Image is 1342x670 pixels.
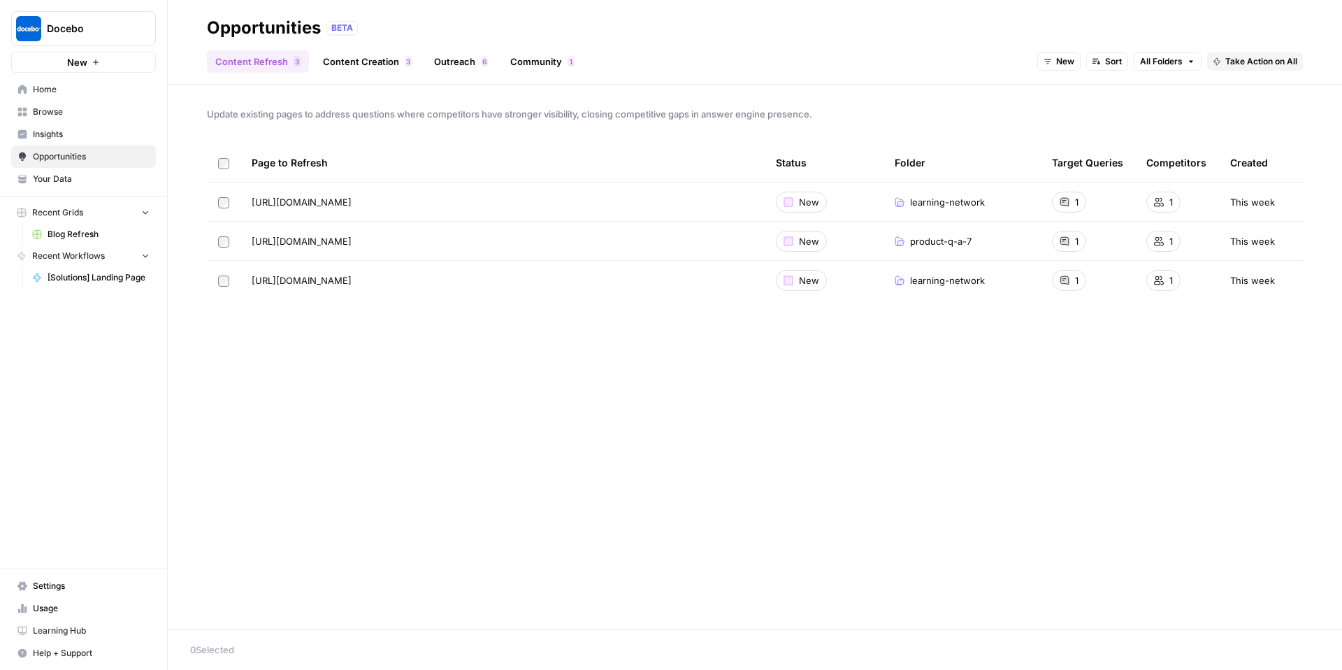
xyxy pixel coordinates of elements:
[910,195,985,209] span: learning-network
[11,11,156,46] button: Workspace: Docebo
[26,266,156,289] a: [Solutions] Landing Page
[48,271,150,284] span: [Solutions] Landing Page
[32,250,105,262] span: Recent Workflows
[26,223,156,245] a: Blog Refresh
[1146,143,1206,182] div: Competitors
[406,56,410,67] span: 3
[482,56,486,67] span: 6
[1075,195,1078,209] span: 1
[33,83,150,96] span: Home
[295,56,299,67] span: 3
[11,597,156,620] a: Usage
[207,107,1303,121] span: Update existing pages to address questions where competitors have stronger visibility, closing co...
[1169,234,1173,248] span: 1
[405,56,412,67] div: 3
[33,106,150,118] span: Browse
[33,602,150,615] span: Usage
[33,625,150,637] span: Learning Hub
[799,273,819,287] span: New
[294,56,301,67] div: 3
[16,16,41,41] img: Docebo Logo
[11,123,156,145] a: Insights
[1225,55,1297,68] span: Take Action on All
[1056,55,1074,68] span: New
[1037,52,1081,71] button: New
[32,206,83,219] span: Recent Grids
[1134,52,1202,71] button: All Folders
[1230,195,1275,209] span: This week
[1230,143,1268,182] div: Created
[1105,55,1122,68] span: Sort
[252,234,352,248] span: [URL][DOMAIN_NAME]
[48,228,150,241] span: Blog Refresh
[1230,273,1275,287] span: This week
[569,56,573,67] span: 1
[1086,52,1128,71] button: Sort
[1169,273,1173,287] span: 1
[11,145,156,168] a: Opportunities
[1140,55,1183,68] span: All Folders
[315,50,420,73] a: Content Creation3
[11,101,156,123] a: Browse
[1075,273,1078,287] span: 1
[910,234,972,248] span: product-q-a-7
[1230,234,1275,248] span: This week
[1207,52,1303,71] button: Take Action on All
[1169,195,1173,209] span: 1
[33,150,150,163] span: Opportunities
[47,22,131,36] span: Docebo
[11,52,156,73] button: New
[1052,143,1123,182] div: Target Queries
[11,245,156,266] button: Recent Workflows
[67,55,87,69] span: New
[910,273,985,287] span: learning-network
[33,580,150,592] span: Settings
[207,50,309,73] a: Content Refresh3
[11,202,156,223] button: Recent Grids
[252,143,753,182] div: Page to Refresh
[190,643,1320,657] div: 0 Selected
[776,143,807,182] div: Status
[207,17,321,39] div: Opportunities
[326,21,358,35] div: BETA
[11,78,156,101] a: Home
[502,50,583,73] a: Community1
[33,647,150,660] span: Help + Support
[568,56,575,67] div: 1
[799,234,819,248] span: New
[252,195,352,209] span: [URL][DOMAIN_NAME]
[11,575,156,597] a: Settings
[1075,234,1078,248] span: 1
[33,128,150,141] span: Insights
[252,273,352,287] span: [URL][DOMAIN_NAME]
[799,195,819,209] span: New
[11,168,156,190] a: Your Data
[895,143,925,182] div: Folder
[11,642,156,664] button: Help + Support
[33,173,150,185] span: Your Data
[11,620,156,642] a: Learning Hub
[481,56,488,67] div: 6
[426,50,496,73] a: Outreach6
